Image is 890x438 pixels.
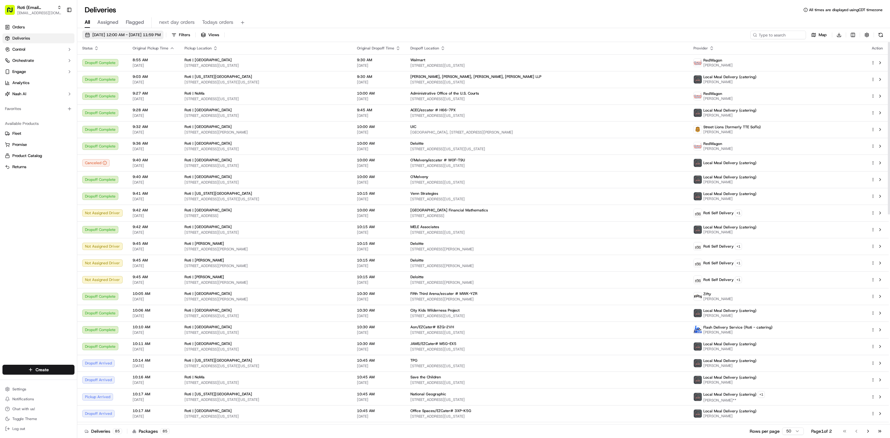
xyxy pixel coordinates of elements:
[808,31,829,39] button: Map
[410,280,683,285] span: [STREET_ADDRESS][PERSON_NAME]
[6,59,17,70] img: 1736555255976-a54dd68f-1ca7-489b-9aae-adbdc363a1c4
[2,45,74,54] button: Control
[4,119,50,130] a: 📗Knowledge Base
[693,46,708,51] span: Provider
[133,280,175,285] span: [DATE]
[85,19,90,26] span: All
[357,147,400,151] span: [DATE]
[703,79,756,84] span: [PERSON_NAME]
[17,11,61,15] span: [EMAIL_ADDRESS][DOMAIN_NAME]
[184,147,347,151] span: [STREET_ADDRESS][US_STATE]
[703,108,756,113] span: Local Meal Delivery (catering)
[133,213,175,218] span: [DATE]
[694,309,702,317] img: lmd_logo.png
[6,6,19,19] img: Nash
[2,405,74,413] button: Chat with us!
[357,297,400,302] span: [DATE]
[12,397,34,402] span: Notifications
[202,19,233,26] span: Todays orders
[357,63,400,68] span: [DATE]
[357,74,400,79] span: 9:30 AM
[735,276,742,283] button: +1
[133,174,175,179] span: 9:40 AM
[410,174,428,179] span: O'Melveny
[184,91,205,96] span: Roti | NoMa
[133,197,175,202] span: [DATE]
[12,387,26,392] span: Settings
[133,57,175,62] span: 8:55 AM
[703,58,722,63] span: RedWagon
[2,67,74,77] button: Engage
[133,247,175,252] span: [DATE]
[2,365,74,375] button: Create
[5,142,72,147] a: Promise
[184,208,232,213] span: Roti | [GEOGRAPHIC_DATA]
[12,142,27,147] span: Promise
[694,326,702,334] img: main-logo.png
[2,129,74,138] button: Fleet
[357,308,400,313] span: 10:30 AM
[5,153,72,159] a: Product Catalog
[2,22,74,32] a: Orders
[357,124,400,129] span: 10:00 AM
[12,69,26,74] span: Engage
[410,313,683,318] span: [STREET_ADDRESS][US_STATE]
[410,297,683,302] span: [STREET_ADDRESS][PERSON_NAME]
[17,4,55,11] button: Roti (Email Parsing)
[184,180,347,185] span: [STREET_ADDRESS][US_STATE]
[2,162,74,172] button: Returns
[703,325,773,330] span: Flash Delivery Service (Roti - catering)
[133,124,175,129] span: 9:32 AM
[703,225,756,230] span: Local Meal Delivery (catering)
[5,164,72,170] a: Returns
[703,146,733,151] span: [PERSON_NAME]
[52,122,57,127] div: 💻
[703,91,722,96] span: RedWagon
[703,125,761,130] span: Street Lions (formerly TTE SoFlo)
[357,141,400,146] span: 10:00 AM
[184,297,347,302] span: [STREET_ADDRESS][PERSON_NAME]
[6,81,41,86] div: Past conversations
[410,63,683,68] span: [STREET_ADDRESS][US_STATE]
[133,96,175,101] span: [DATE]
[133,80,175,85] span: [DATE]
[184,330,347,335] span: [STREET_ADDRESS][US_STATE]
[184,258,224,263] span: Roti | [PERSON_NAME]
[357,263,400,268] span: [DATE]
[357,330,400,335] span: [DATE]
[410,247,683,252] span: [STREET_ADDRESS][PERSON_NAME]
[357,247,400,252] span: [DATE]
[357,80,400,85] span: [DATE]
[410,347,683,352] span: [STREET_ADDRESS][US_STATE]
[410,274,424,279] span: Deloitte
[12,58,34,63] span: Orchestrate
[357,57,400,62] span: 9:30 AM
[184,263,347,268] span: [STREET_ADDRESS][PERSON_NAME]
[703,196,756,201] span: [PERSON_NAME]
[50,119,102,130] a: 💻API Documentation
[694,410,702,418] img: lmd_logo.png
[2,33,74,43] a: Deliveries
[410,213,683,218] span: [STREET_ADDRESS]
[92,32,161,38] span: [DATE] 12:00 AM - [DATE] 11:59 PM
[694,176,702,184] img: lmd_logo.png
[694,109,702,117] img: lmd_logo.png
[184,46,212,51] span: Pickup Location
[184,308,232,313] span: Roti | [GEOGRAPHIC_DATA]
[12,36,30,41] span: Deliveries
[2,151,74,161] button: Product Catalog
[184,230,347,235] span: [STREET_ADDRESS][US_STATE]
[703,74,756,79] span: Local Meal Delivery (catering)
[750,31,806,39] input: Type to search
[694,159,702,167] img: lmd_logo.png
[357,191,400,196] span: 10:15 AM
[410,147,683,151] span: [STREET_ADDRESS][US_STATE][US_STATE]
[184,96,347,101] span: [STREET_ADDRESS][US_STATE]
[12,406,35,411] span: Chat with us!
[55,96,67,101] span: [DATE]
[357,291,400,296] span: 10:30 AM
[703,313,756,318] span: [PERSON_NAME]
[133,313,175,318] span: [DATE]
[12,80,29,86] span: Analytics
